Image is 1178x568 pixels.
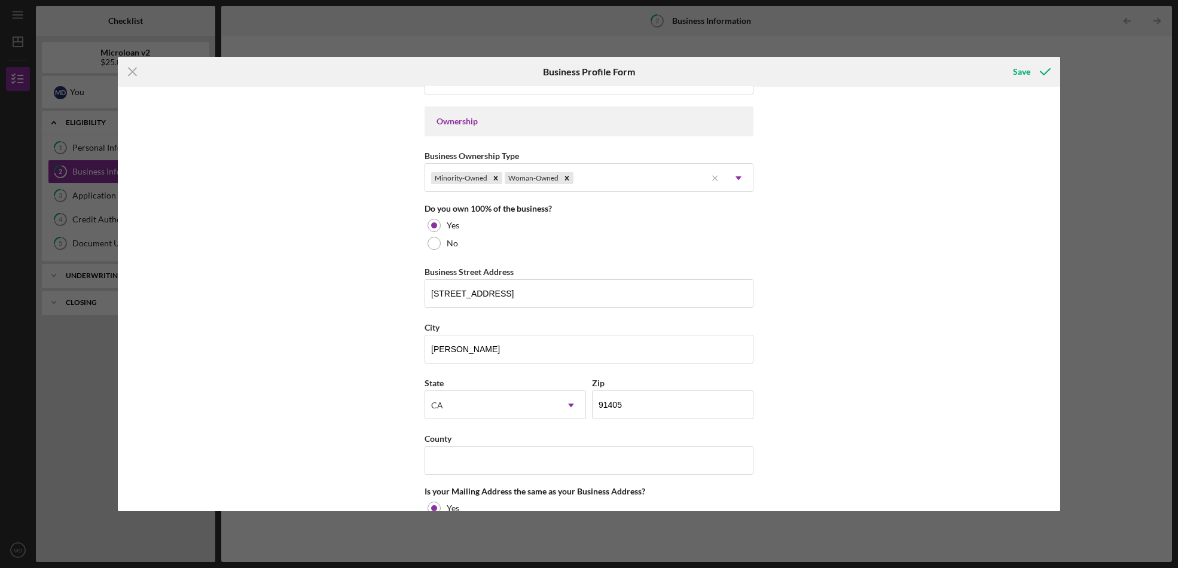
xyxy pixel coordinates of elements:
[447,503,459,513] label: Yes
[425,433,451,444] label: County
[425,204,753,213] div: Do you own 100% of the business?
[592,378,605,388] label: Zip
[1001,60,1060,84] button: Save
[543,66,635,77] h6: Business Profile Form
[431,401,443,410] div: CA
[425,267,514,277] label: Business Street Address
[425,487,753,496] div: Is your Mailing Address the same as your Business Address?
[437,117,741,126] div: Ownership
[431,172,489,184] div: Minority-Owned
[560,172,573,184] div: Remove Woman-Owned
[447,239,458,248] label: No
[447,221,459,230] label: Yes
[489,172,502,184] div: Remove Minority-Owned
[505,172,560,184] div: Woman-Owned
[1013,60,1030,84] div: Save
[425,322,440,332] label: City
